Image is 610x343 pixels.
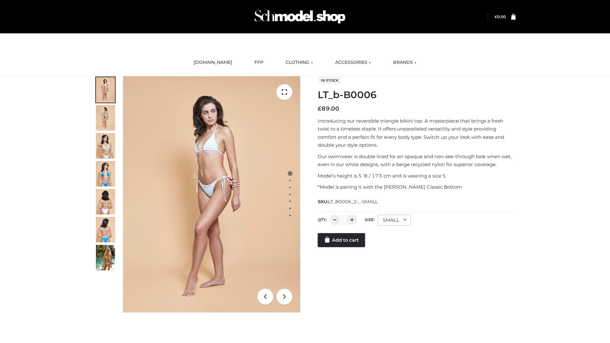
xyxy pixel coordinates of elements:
img: ArielClassicBikiniTop_CloudNine_AzureSky_OW114ECO_8-scaled.jpg [96,217,115,242]
a: ACCESSORIES [330,56,376,70]
p: *Model is pairing it with the [PERSON_NAME] Classic Bottom [318,183,516,191]
img: ArielClassicBikiniTop_CloudNine_AzureSky_OW114ECO_7-scaled.jpg [96,189,115,214]
a: CLOTHING [281,56,318,70]
img: Schmodel Admin 964 [252,4,348,29]
a: Add to cart [318,233,365,247]
span: In stock [318,77,342,84]
img: Arieltop_CloudNine_AzureSky2.jpg [96,245,115,270]
label: QTY: [318,217,327,222]
img: ArielClassicBikiniTop_CloudNine_AzureSky_OW114ECO_2-scaled.jpg [96,105,115,131]
p: Our swimwear is double lined for an opaque and non-see-through look when wet, even in our white d... [318,152,516,169]
img: ArielClassicBikiniTop_CloudNine_AzureSky_OW114ECO_3-scaled.jpg [96,133,115,158]
a: [DOMAIN_NAME] [189,56,237,70]
bdi: 0.00 [495,14,506,19]
a: FFP [250,56,268,70]
img: ArielClassicBikiniTop_CloudNine_AzureSky_OW114ECO_4-scaled.jpg [96,161,115,186]
span: LT_B0006_2-_-SMALL [328,199,378,205]
span: £ [318,105,322,112]
a: BRANDS [388,56,421,70]
span: SKU: [318,198,378,205]
img: ArielClassicBikiniTop_CloudNine_AzureSky_OW114ECO_1 [123,76,300,313]
label: Size: [365,217,375,222]
h1: LT_b-B0006 [318,89,516,101]
p: Model’s height is 5 ‘8 / 173 cm and is wearing a size S. [318,172,516,180]
div: SMALL [378,215,411,225]
img: ArielClassicBikiniTop_CloudNine_AzureSky_OW114ECO_1-scaled.jpg [96,77,115,103]
bdi: 89.00 [318,105,339,112]
a: £0.00 [495,14,506,19]
p: Introducing our reversible triangle bikini top. A masterpiece that brings a fresh twist to a time... [318,117,516,149]
span: £ [495,14,497,19]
